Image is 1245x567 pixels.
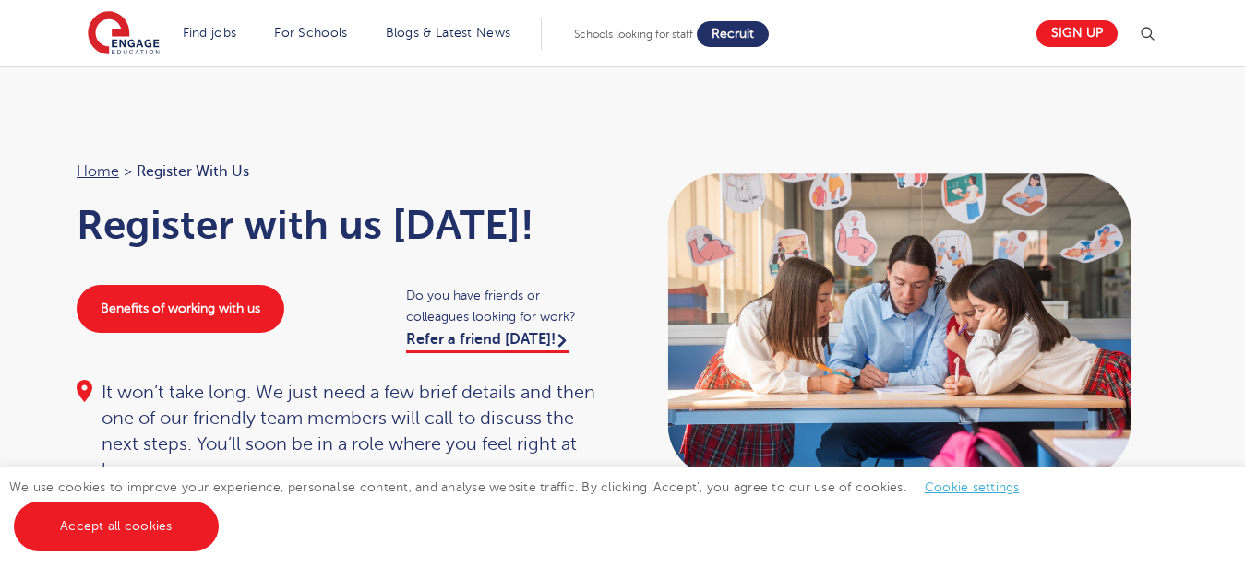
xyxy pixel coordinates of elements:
a: For Schools [274,26,347,40]
span: > [124,163,132,180]
h1: Register with us [DATE]! [77,202,605,248]
a: Cookie settings [925,480,1020,494]
a: Sign up [1036,20,1118,47]
span: We use cookies to improve your experience, personalise content, and analyse website traffic. By c... [9,480,1038,533]
span: Recruit [712,27,754,41]
a: Refer a friend [DATE]! [406,331,569,353]
span: Schools looking for staff [574,28,693,41]
nav: breadcrumb [77,159,605,183]
a: Accept all cookies [14,502,219,551]
a: Home [77,163,119,180]
a: Find jobs [183,26,237,40]
span: Do you have friends or colleagues looking for work? [406,285,605,327]
span: Register with us [137,159,249,183]
a: Blogs & Latest News [386,26,511,40]
a: Benefits of working with us [77,285,284,333]
a: Recruit [697,21,769,47]
img: Engage Education [88,11,160,57]
div: It won’t take long. We just need a few brief details and then one of our friendly team members wi... [77,380,605,483]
